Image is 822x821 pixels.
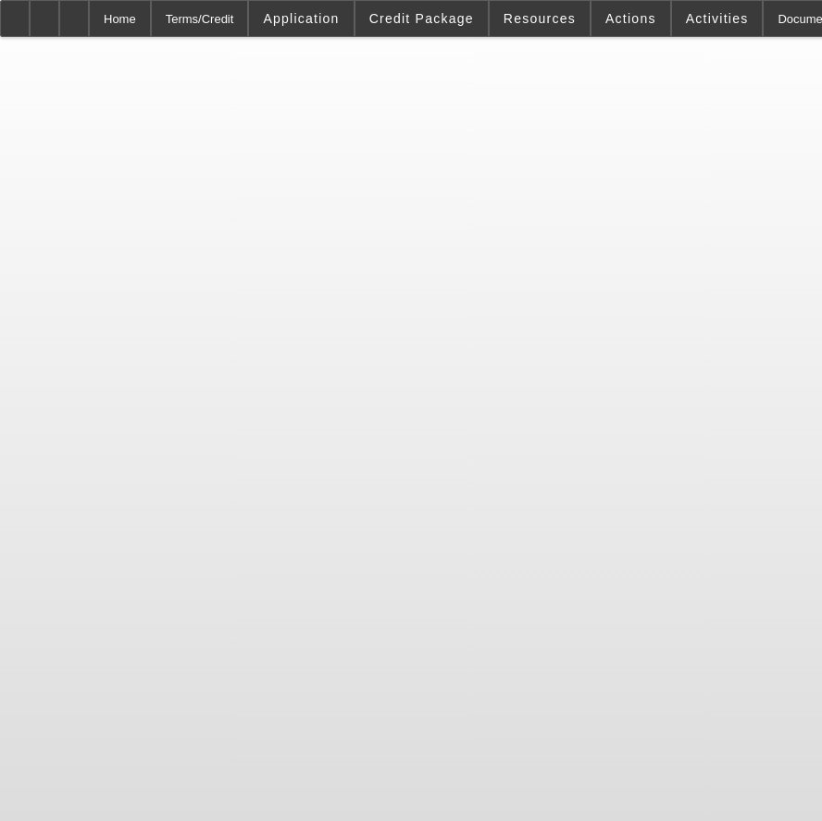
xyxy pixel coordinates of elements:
span: Activities [686,11,749,26]
span: Resources [504,11,576,26]
button: Credit Package [355,1,488,36]
span: Actions [605,11,656,26]
button: Activities [672,1,763,36]
button: Resources [490,1,590,36]
button: Application [249,1,353,36]
span: Application [263,11,339,26]
button: Actions [592,1,670,36]
span: Credit Package [369,11,474,26]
